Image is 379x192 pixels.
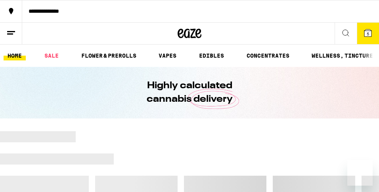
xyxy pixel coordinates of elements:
[195,51,228,60] a: EDIBLES
[357,23,379,44] button: 5
[155,51,180,60] a: VAPES
[367,31,369,36] span: 5
[124,79,255,106] h1: Highly calculated cannabis delivery
[347,160,373,186] iframe: Button to launch messaging window
[40,51,63,60] a: SALE
[4,51,26,60] a: HOME
[243,51,293,60] a: CONCENTRATES
[77,51,140,60] a: FLOWER & PREROLLS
